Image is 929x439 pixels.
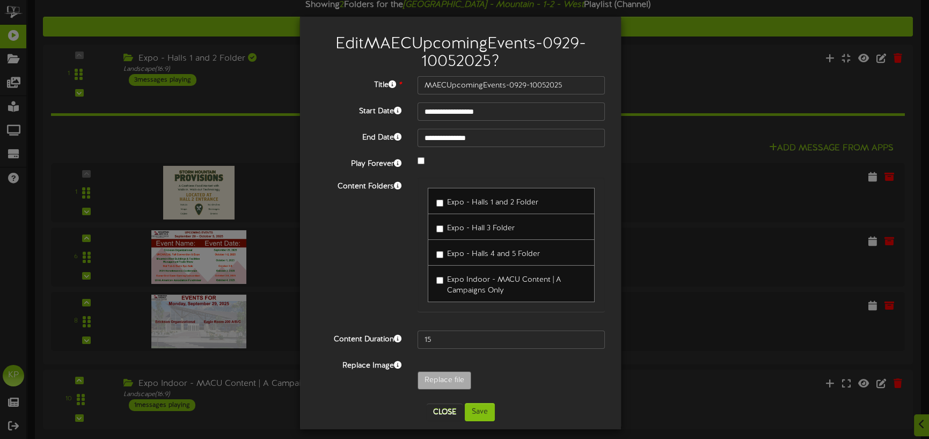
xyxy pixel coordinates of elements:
input: 15 [418,331,605,349]
label: Play Forever [308,155,409,170]
label: Start Date [308,103,409,117]
input: Expo - Hall 3 Folder [436,225,443,232]
span: Expo Indoor - MACU Content | A Campaigns Only [447,276,561,295]
button: Close [427,404,463,421]
input: Title [418,76,605,94]
span: Expo - Halls 1 and 2 Folder [447,199,538,207]
button: Save [465,403,495,421]
span: Expo - Halls 4 and 5 Folder [447,250,540,258]
input: Expo Indoor - MACU Content | A Campaigns Only [436,277,443,284]
label: End Date [308,129,409,143]
h2: Edit MAECUpcomingEvents-0929-10052025 ? [316,35,605,71]
label: Replace Image [308,357,409,371]
label: Content Folders [308,178,409,192]
input: Expo - Halls 4 and 5 Folder [436,251,443,258]
label: Title [308,76,409,91]
input: Expo - Halls 1 and 2 Folder [436,200,443,207]
label: Content Duration [308,331,409,345]
span: Expo - Hall 3 Folder [447,224,515,232]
